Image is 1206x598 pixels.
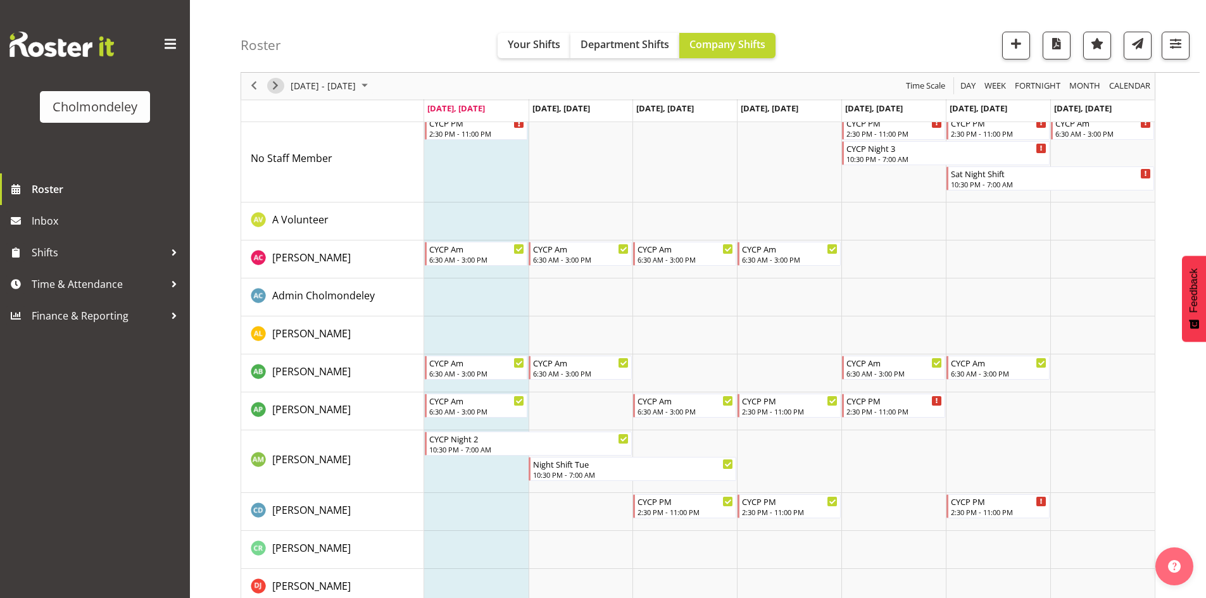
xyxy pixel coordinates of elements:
a: [PERSON_NAME] [272,502,351,518]
div: CYCP Night 2 [429,432,629,445]
span: Time Scale [905,78,946,94]
span: Month [1068,78,1102,94]
a: [PERSON_NAME] [272,326,351,341]
div: Ally Brown"s event - CYCP Am Begin From Monday, August 18, 2025 at 6:30:00 AM GMT+12:00 Ends At M... [425,356,528,380]
button: Department Shifts [570,33,679,58]
span: Day [959,78,977,94]
span: [DATE], [DATE] [950,103,1007,114]
button: Fortnight [1013,78,1063,94]
div: 2:30 PM - 11:00 PM [951,507,1046,517]
div: CYCP PM [429,116,525,129]
div: Abigail Chessum"s event - CYCP Am Begin From Tuesday, August 19, 2025 at 6:30:00 AM GMT+12:00 End... [529,242,632,266]
div: Ally Brown"s event - CYCP Am Begin From Friday, August 22, 2025 at 6:30:00 AM GMT+12:00 Ends At F... [842,356,945,380]
div: CYCP Am [1055,116,1151,129]
span: [PERSON_NAME] [272,452,351,466]
button: Timeline Day [958,78,978,94]
div: next period [265,73,286,99]
button: Timeline Month [1067,78,1103,94]
div: No Staff Member"s event - CYCP Am Begin From Sunday, August 24, 2025 at 6:30:00 AM GMT+12:00 Ends... [1051,116,1154,140]
a: [PERSON_NAME] [272,364,351,379]
button: Feedback - Show survey [1182,256,1206,342]
div: Andrea McMurray"s event - Night Shift Tue Begin From Tuesday, August 19, 2025 at 10:30:00 PM GMT+... [529,457,736,481]
span: calendar [1108,78,1152,94]
button: Month [1107,78,1153,94]
div: Amelie Paroll"s event - CYCP PM Begin From Thursday, August 21, 2025 at 2:30:00 PM GMT+12:00 Ends... [738,394,841,418]
div: previous period [243,73,265,99]
td: Alexandra Landolt resource [241,316,424,354]
div: No Staff Member"s event - CYCP PM Begin From Saturday, August 23, 2025 at 2:30:00 PM GMT+12:00 En... [946,116,1050,140]
span: Week [983,78,1007,94]
div: CYCP PM [846,116,942,129]
button: Your Shifts [498,33,570,58]
button: Next [267,78,284,94]
div: No Staff Member"s event - CYCP PM Begin From Friday, August 22, 2025 at 2:30:00 PM GMT+12:00 Ends... [842,116,945,140]
span: A Volunteer [272,213,329,227]
div: 6:30 AM - 3:00 PM [846,368,942,378]
div: 2:30 PM - 11:00 PM [951,128,1046,139]
div: No Staff Member"s event - CYCP PM Begin From Monday, August 18, 2025 at 2:30:00 PM GMT+12:00 Ends... [425,116,528,140]
div: Abigail Chessum"s event - CYCP Am Begin From Monday, August 18, 2025 at 6:30:00 AM GMT+12:00 Ends... [425,242,528,266]
button: Filter Shifts [1162,32,1190,59]
span: Fortnight [1014,78,1062,94]
div: CYCP Am [533,356,629,369]
div: CYCP PM [742,495,838,508]
span: No Staff Member [251,151,332,165]
span: [DATE], [DATE] [532,103,590,114]
button: Add a new shift [1002,32,1030,59]
div: 6:30 AM - 3:00 PM [1055,128,1151,139]
div: Abigail Chessum"s event - CYCP Am Begin From Wednesday, August 20, 2025 at 6:30:00 AM GMT+12:00 E... [633,242,736,266]
div: 6:30 AM - 3:00 PM [533,254,629,265]
button: Download a PDF of the roster according to the set date range. [1043,32,1071,59]
td: Carole Rodden resource [241,531,424,569]
a: [PERSON_NAME] [272,540,351,556]
div: CYCP Night 3 [846,142,1046,154]
span: Roster [32,180,184,199]
a: Admin Cholmondeley [272,288,375,303]
span: [DATE], [DATE] [845,103,903,114]
td: Amelie Paroll resource [241,392,424,430]
span: [DATE], [DATE] [636,103,694,114]
span: [DATE], [DATE] [427,103,485,114]
div: CYCP Am [533,242,629,255]
div: CYCP Am [638,242,733,255]
div: Abigail Chessum"s event - CYCP Am Begin From Thursday, August 21, 2025 at 6:30:00 AM GMT+12:00 En... [738,242,841,266]
div: Camille Davidson"s event - CYCP PM Begin From Thursday, August 21, 2025 at 2:30:00 PM GMT+12:00 E... [738,494,841,518]
div: 10:30 PM - 7:00 AM [846,154,1046,164]
div: 6:30 AM - 3:00 PM [638,406,733,416]
div: No Staff Member"s event - Sat Night Shift Begin From Saturday, August 23, 2025 at 10:30:00 PM GMT... [946,166,1154,190]
span: [DATE], [DATE] [741,103,798,114]
div: 6:30 AM - 3:00 PM [533,368,629,378]
button: Time Scale [904,78,948,94]
span: Your Shifts [508,37,560,51]
td: A Volunteer resource [241,202,424,240]
div: CYCP PM [951,495,1046,508]
span: [PERSON_NAME] [272,541,351,555]
div: Ally Brown"s event - CYCP Am Begin From Tuesday, August 19, 2025 at 6:30:00 AM GMT+12:00 Ends At ... [529,356,632,380]
div: 2:30 PM - 11:00 PM [846,128,942,139]
span: Shifts [32,243,165,262]
div: Cholmondeley [53,97,137,116]
div: Ally Brown"s event - CYCP Am Begin From Saturday, August 23, 2025 at 6:30:00 AM GMT+12:00 Ends At... [946,356,1050,380]
a: A Volunteer [272,212,329,227]
h4: Roster [241,38,281,53]
div: CYCP Am [429,356,525,369]
div: CYCP PM [638,495,733,508]
a: [PERSON_NAME] [272,250,351,265]
div: CYCP Am [951,356,1046,369]
button: Company Shifts [679,33,776,58]
span: [DATE] - [DATE] [289,78,357,94]
button: Highlight an important date within the roster. [1083,32,1111,59]
div: CYCP PM [742,394,838,407]
td: No Staff Member resource [241,115,424,202]
div: 2:30 PM - 11:00 PM [742,406,838,416]
div: Sat Night Shift [951,167,1151,180]
div: CYCP Am [638,394,733,407]
span: [DATE], [DATE] [1054,103,1112,114]
td: Abigail Chessum resource [241,240,424,278]
div: 2:30 PM - 11:00 PM [742,507,838,517]
span: [PERSON_NAME] [272,503,351,517]
div: 6:30 AM - 3:00 PM [742,254,838,265]
span: Feedback [1188,268,1200,313]
img: Rosterit website logo [9,32,114,57]
div: Amelie Paroll"s event - CYCP Am Begin From Wednesday, August 20, 2025 at 6:30:00 AM GMT+12:00 End... [633,394,736,418]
